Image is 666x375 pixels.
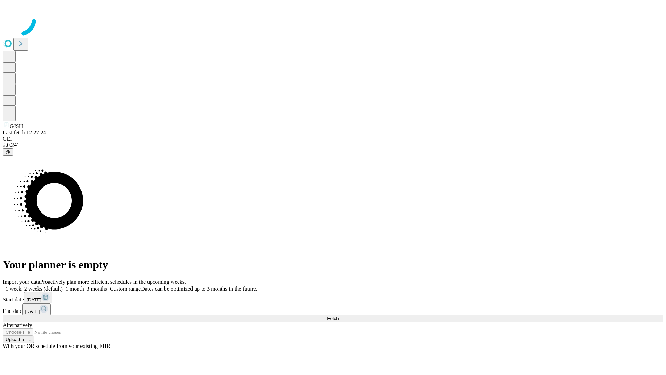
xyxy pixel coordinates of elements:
[327,316,339,321] span: Fetch
[66,286,84,292] span: 1 month
[6,149,10,155] span: @
[3,303,663,315] div: End date
[3,336,34,343] button: Upload a file
[3,343,110,349] span: With your OR schedule from your existing EHR
[3,136,663,142] div: GEI
[22,303,51,315] button: [DATE]
[27,297,41,302] span: [DATE]
[10,123,23,129] span: GJSH
[87,286,107,292] span: 3 months
[3,148,13,156] button: @
[24,292,52,303] button: [DATE]
[141,286,257,292] span: Dates can be optimized up to 3 months in the future.
[24,286,63,292] span: 2 weeks (default)
[3,292,663,303] div: Start date
[3,315,663,322] button: Fetch
[40,279,186,285] span: Proactively plan more efficient schedules in the upcoming weeks.
[3,279,40,285] span: Import your data
[3,258,663,271] h1: Your planner is empty
[6,286,22,292] span: 1 week
[3,142,663,148] div: 2.0.241
[25,309,40,314] span: [DATE]
[110,286,141,292] span: Custom range
[3,322,32,328] span: Alternatively
[3,130,46,135] span: Last fetch: 12:27:24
